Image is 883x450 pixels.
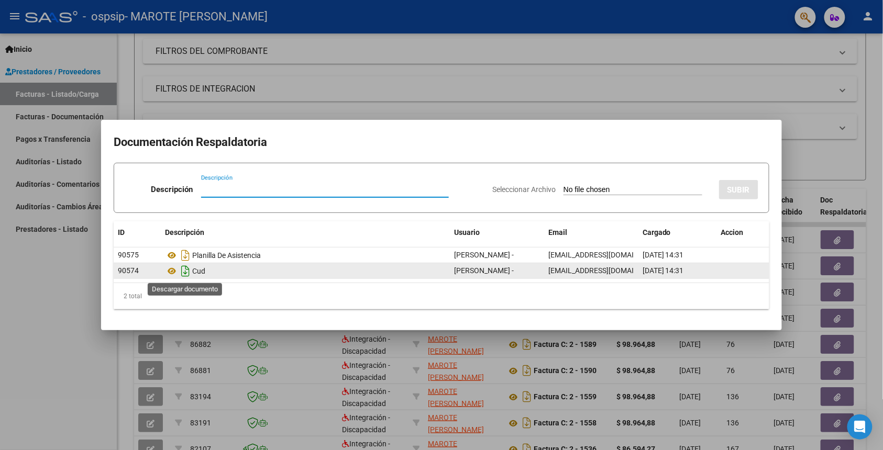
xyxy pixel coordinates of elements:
span: Descripción [165,228,204,237]
datatable-header-cell: Cargado [638,221,717,244]
datatable-header-cell: Accion [717,221,769,244]
span: 90575 [118,251,139,259]
span: [PERSON_NAME] - [454,266,514,275]
span: [EMAIL_ADDRESS][DOMAIN_NAME] [548,251,665,259]
span: Usuario [454,228,480,237]
p: Descripción [151,184,193,196]
datatable-header-cell: Usuario [450,221,544,244]
datatable-header-cell: Descripción [161,221,450,244]
span: Email [548,228,567,237]
span: SUBIR [727,185,750,195]
button: SUBIR [719,180,758,199]
div: Planilla De Asistencia [165,247,446,264]
span: ID [118,228,125,237]
span: Cargado [643,228,671,237]
span: [DATE] 14:31 [643,266,684,275]
span: [PERSON_NAME] - [454,251,514,259]
i: Descargar documento [179,247,192,264]
span: [DATE] 14:31 [643,251,684,259]
span: 90574 [118,266,139,275]
datatable-header-cell: ID [114,221,161,244]
div: Cud [165,263,446,279]
div: 2 total [114,283,769,309]
span: [EMAIL_ADDRESS][DOMAIN_NAME] [548,266,665,275]
div: Open Intercom Messenger [847,414,873,440]
h2: Documentación Respaldatoria [114,132,769,152]
i: Descargar documento [179,263,192,279]
datatable-header-cell: Email [544,221,638,244]
span: Accion [721,228,744,237]
span: Seleccionar Archivo [492,185,556,194]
